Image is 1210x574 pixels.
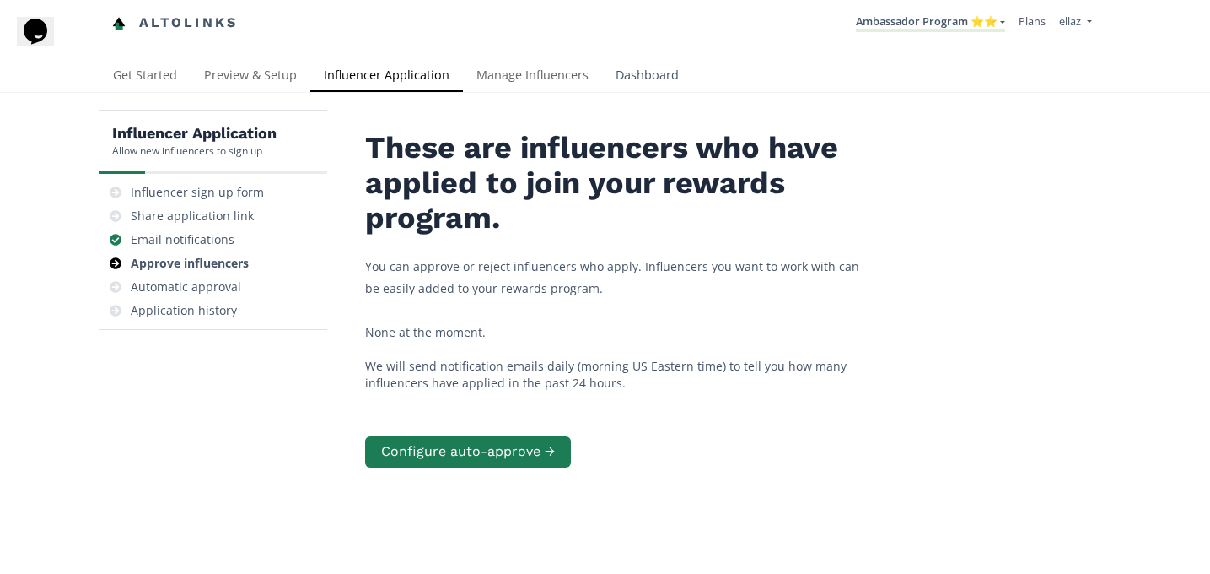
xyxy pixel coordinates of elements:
[131,208,254,225] div: Share application link
[112,143,277,158] div: Allow new influencers to sign up
[1019,14,1046,29] a: Plans
[310,60,463,94] a: Influencer Application
[112,17,126,30] img: favicon-32x32.png
[191,60,310,94] a: Preview & Setup
[365,324,871,392] div: None at the moment. We will send notification emails daily (morning US Eastern time) to tell you ...
[131,184,264,201] div: Influencer sign up form
[1059,14,1081,29] span: ellaz
[131,231,234,248] div: Email notifications
[365,131,871,236] h2: These are influencers who have applied to join your rewards program.
[365,256,871,298] p: You can approve or reject influencers who apply. Influencers you want to work with can be easily ...
[602,60,692,94] a: Dashboard
[463,60,602,94] a: Manage Influencers
[131,255,249,272] div: Approve influencers
[1059,14,1091,33] a: ellaz
[112,123,277,143] h5: Influencer Application
[131,302,237,319] div: Application history
[17,17,71,68] iframe: chat widget
[856,14,1005,32] a: Ambassador Program ⭐️⭐️
[99,60,191,94] a: Get Started
[112,9,239,37] a: Altolinks
[131,279,241,295] div: Automatic approval
[365,436,571,468] button: Configure auto-approve →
